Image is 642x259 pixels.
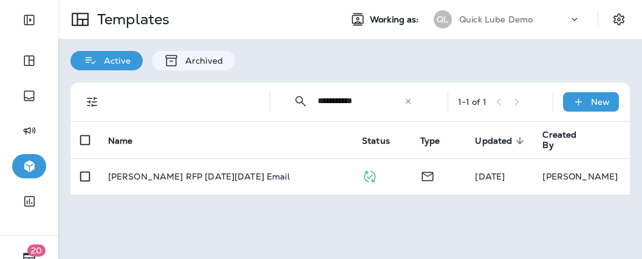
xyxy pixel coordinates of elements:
[362,136,390,146] span: Status
[98,56,131,66] p: Active
[434,10,452,29] div: QL
[108,136,133,146] span: Name
[92,10,169,29] p: Templates
[420,136,440,146] span: Type
[475,136,512,146] span: Updated
[591,97,610,107] p: New
[370,15,422,25] span: Working as:
[459,15,533,24] p: Quick Lube Demo
[542,130,595,150] span: Created By
[608,8,630,30] button: Settings
[475,171,505,182] span: Michelle Anderson
[458,97,487,107] div: 1 - 1 of 1
[179,56,223,66] p: Archived
[475,135,528,146] span: Updated
[289,89,313,113] button: Collapse Search
[362,170,377,181] span: Published
[420,170,435,181] span: Email
[27,244,46,257] span: 20
[420,135,456,146] span: Type
[533,158,630,195] td: [PERSON_NAME]
[12,8,46,32] button: Expand Sidebar
[362,135,406,146] span: Status
[108,135,149,146] span: Name
[108,172,290,181] p: [PERSON_NAME] RFP [DATE][DATE] Email
[542,130,579,150] span: Created By
[80,90,104,114] button: Filters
